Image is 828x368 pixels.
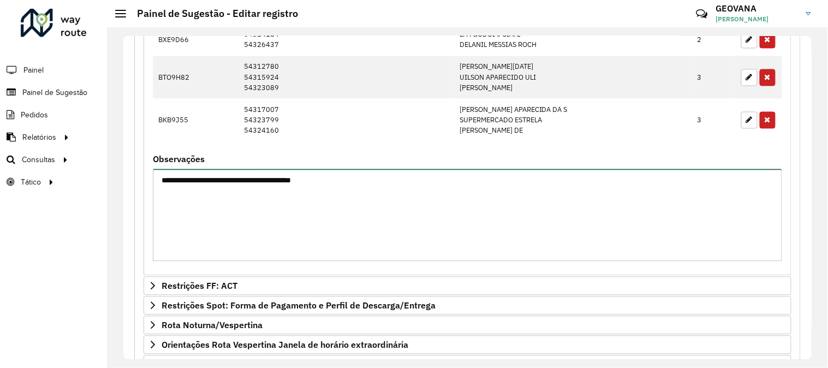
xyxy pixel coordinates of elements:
td: L. F. GODOI e CIA. L DELANIL MESSIAS ROCH [454,24,692,56]
span: Relatórios [22,132,56,143]
td: BTO9H82 [153,56,238,99]
span: Consultas [22,154,55,165]
td: BXE9D66 [153,24,238,56]
a: Orientações Rota Vespertina Janela de horário extraordinária [144,336,791,354]
td: 54314184 54326437 [238,24,454,56]
span: Orientações Rota Vespertina Janela de horário extraordinária [162,341,408,349]
td: 3 [692,56,736,99]
td: [PERSON_NAME][DATE] UILSON APARECIDO ULI [PERSON_NAME] [454,56,692,99]
span: Painel [23,64,44,76]
td: 54312780 54315924 54323089 [238,56,454,99]
td: 54317007 54323799 54324160 [238,99,454,142]
a: Contato Rápido [690,2,713,26]
td: 3 [692,99,736,142]
span: Rota Noturna/Vespertina [162,321,263,330]
label: Observações [153,153,205,166]
td: [PERSON_NAME] APARECIDA DA S SUPERMERCADO ESTRELA [PERSON_NAME] DE [454,99,692,142]
td: BKB9J55 [153,99,238,142]
a: Rota Noturna/Vespertina [144,316,791,335]
span: Tático [21,176,41,188]
span: [PERSON_NAME] [716,14,798,24]
span: Painel de Sugestão [22,87,87,98]
h3: GEOVANA [716,3,798,14]
span: Restrições FF: ACT [162,282,237,290]
span: Pedidos [21,109,48,121]
a: Restrições Spot: Forma de Pagamento e Perfil de Descarga/Entrega [144,296,791,315]
span: Restrições Spot: Forma de Pagamento e Perfil de Descarga/Entrega [162,301,436,310]
td: 2 [692,24,736,56]
h2: Painel de Sugestão - Editar registro [126,8,298,20]
a: Restrições FF: ACT [144,277,791,295]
